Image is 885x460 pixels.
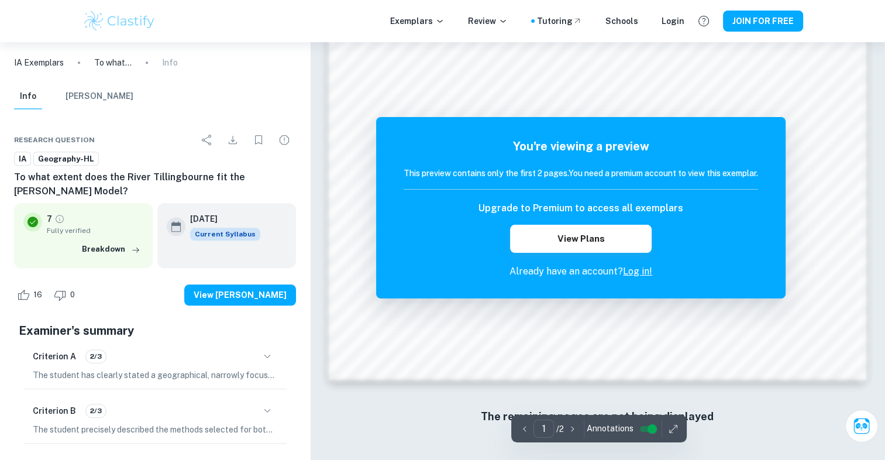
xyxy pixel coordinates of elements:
span: 0 [64,289,81,301]
img: Clastify logo [82,9,157,33]
button: [PERSON_NAME] [66,84,133,109]
h6: Criterion A [33,350,76,363]
span: Current Syllabus [190,228,260,241]
div: Dislike [51,286,81,304]
p: To what extent does the River Tillingbourne fit the [PERSON_NAME] Model? [94,56,132,69]
span: 2/3 [86,351,106,362]
span: Fully verified [47,225,143,236]
h6: To what extent does the River Tillingbourne fit the [PERSON_NAME] Model? [14,170,296,198]
button: Ask Clai [845,410,878,442]
h6: Upgrade to Premium to access all exemplars [478,201,683,215]
h6: Criterion B [33,404,76,417]
a: Tutoring [537,15,582,28]
a: Log in! [623,266,652,277]
p: The student has clearly stated a geographical, narrowly focused fieldwork question, specifically ... [33,369,277,382]
a: Grade fully verified [54,214,65,224]
h5: Examiner's summary [19,322,291,339]
button: Info [14,84,42,109]
div: Like [14,286,49,304]
div: Share [195,128,219,152]
a: IA Exemplars [14,56,64,69]
a: Geography-HL [33,152,99,166]
a: Login [662,15,684,28]
span: Research question [14,135,95,145]
div: Download [221,128,245,152]
button: JOIN FOR FREE [723,11,803,32]
p: The student precisely described the methods selected for both primary and secondary data collecti... [33,423,277,436]
h5: You're viewing a preview [404,138,758,155]
a: IA [14,152,31,166]
div: This exemplar is based on the current syllabus. Feel free to refer to it for inspiration/ideas wh... [190,228,260,241]
a: Schools [605,15,638,28]
button: View Plans [510,225,652,253]
p: Already have an account? [404,265,758,279]
button: View [PERSON_NAME] [184,284,296,305]
p: / 2 [556,423,564,435]
span: IA [15,153,30,165]
h6: [DATE] [190,212,251,225]
p: Exemplars [390,15,445,28]
h6: The remaining pages are not being displayed [353,408,842,425]
h6: This preview contains only the first 2 pages. You need a premium account to view this exemplar. [404,167,758,180]
span: Geography-HL [34,153,98,165]
p: Review [468,15,508,28]
p: 7 [47,212,52,225]
button: Help and Feedback [694,11,714,31]
button: Breakdown [79,241,143,258]
div: Report issue [273,128,296,152]
span: 2/3 [86,406,106,416]
span: Annotations [587,423,633,435]
div: Bookmark [247,128,270,152]
p: Info [162,56,178,69]
span: 16 [27,289,49,301]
